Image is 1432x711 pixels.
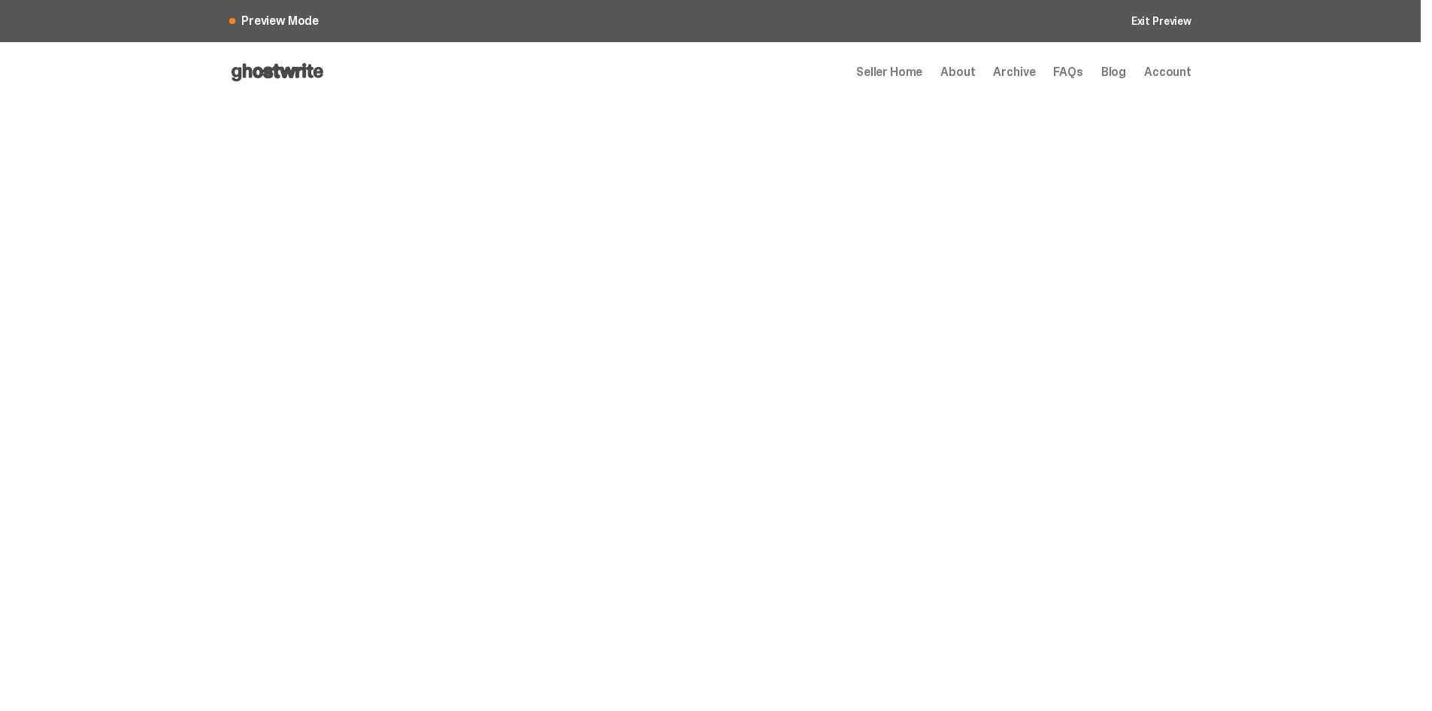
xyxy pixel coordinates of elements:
[940,66,975,78] a: About
[856,66,922,78] a: Seller Home
[993,66,1035,78] a: Archive
[1131,16,1191,26] a: Exit Preview
[241,15,319,27] span: Preview Mode
[1144,66,1191,78] a: Account
[1101,66,1126,78] a: Blog
[1053,66,1082,78] a: FAQs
